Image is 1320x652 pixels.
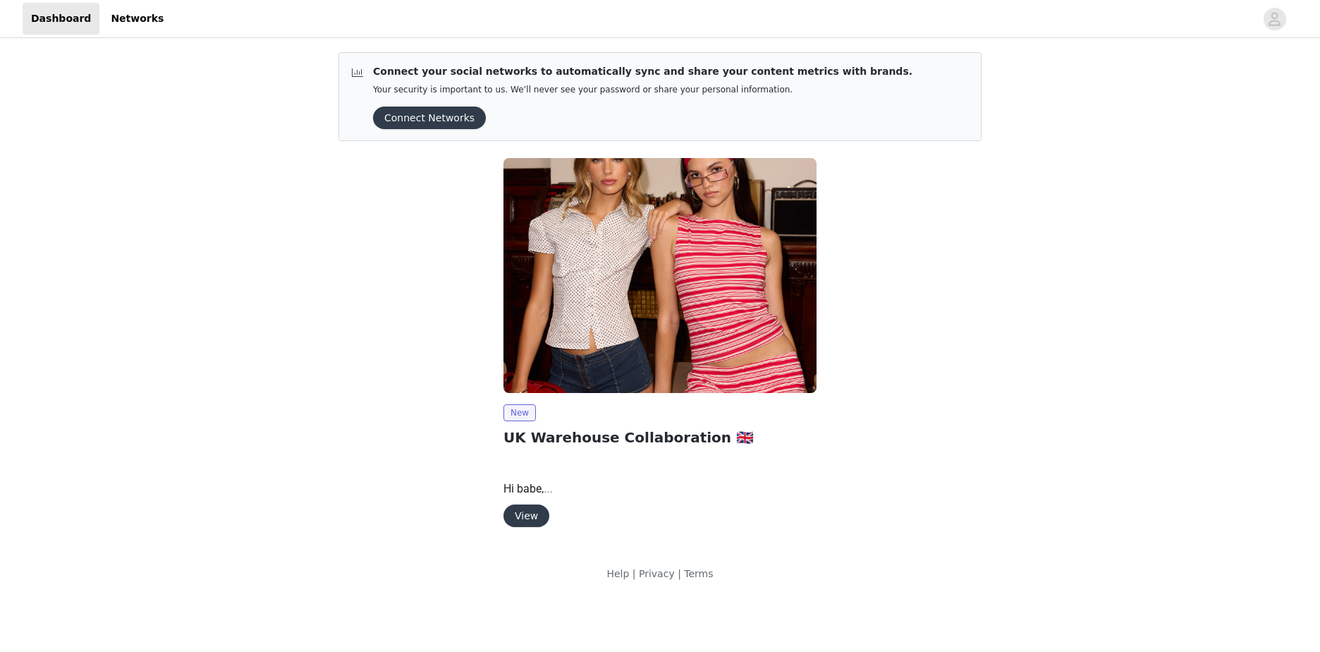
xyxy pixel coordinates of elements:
[503,404,536,421] span: New
[23,3,99,35] a: Dashboard
[503,158,817,393] img: Edikted
[373,107,486,129] button: Connect Networks
[1268,8,1281,30] div: avatar
[503,505,549,527] button: View
[678,568,681,579] span: |
[102,3,172,35] a: Networks
[373,85,912,95] p: Your security is important to us. We’ll never see your password or share your personal information.
[639,568,675,579] a: Privacy
[503,427,817,448] h2: UK Warehouse Collaboration 🇬🇧
[684,568,713,579] a: Terms
[373,64,912,79] p: Connect your social networks to automatically sync and share your content metrics with brands.
[632,568,636,579] span: |
[503,511,549,521] a: View
[606,568,629,579] a: Help
[503,482,553,495] span: Hi babe,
